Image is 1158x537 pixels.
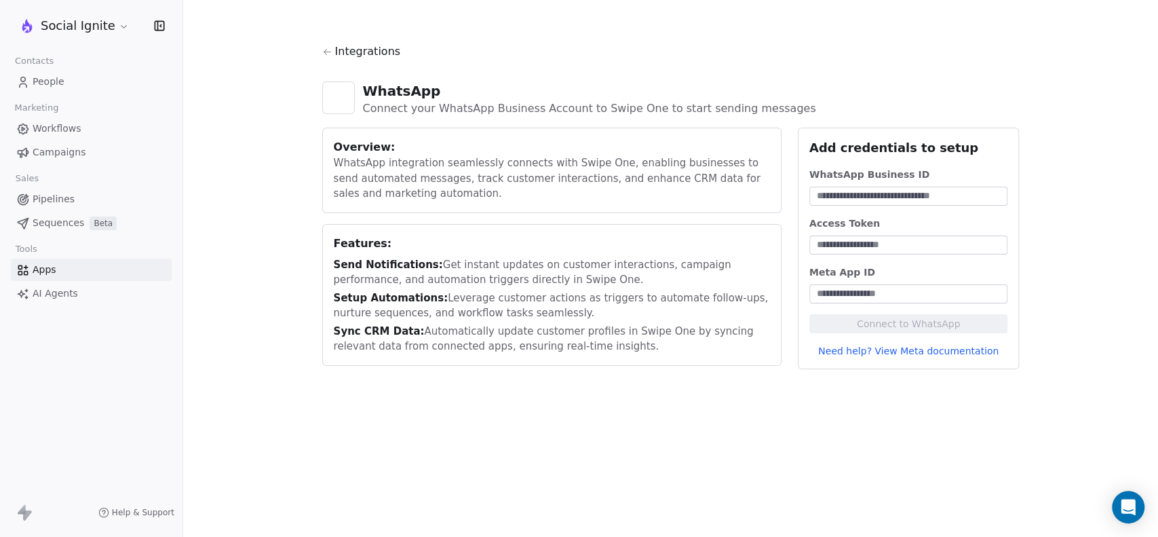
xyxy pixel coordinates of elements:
[334,257,770,288] div: Get instant updates on customer interactions, campaign performance, and automation triggers direc...
[809,139,1008,157] div: Add credentials to setup
[98,507,174,518] a: Help & Support
[335,43,401,60] span: Integrations
[334,291,770,321] div: Leverage customer actions as triggers to automate follow-ups, nurture sequences, and workflow tas...
[11,141,172,164] a: Campaigns
[33,75,64,89] span: People
[11,71,172,93] a: People
[33,263,56,277] span: Apps
[363,100,816,117] div: Connect your WhatsApp Business Account to Swipe One to start sending messages
[41,17,115,35] span: Social Ignite
[90,217,117,230] span: Beta
[809,265,1008,279] div: Meta App ID
[809,168,1008,181] div: WhatsApp Business ID
[9,98,64,118] span: Marketing
[33,216,84,230] span: Sequences
[334,139,770,155] div: Overview:
[33,286,78,301] span: AI Agents
[33,145,85,160] span: Campaigns
[112,507,174,518] span: Help & Support
[334,324,770,354] div: Automatically update customer profiles in Swipe One by syncing relevant data from connected apps,...
[809,344,1008,358] a: Need help? View Meta documentation
[9,239,43,259] span: Tools
[11,282,172,305] a: AI Agents
[363,81,816,100] div: WhatsApp
[11,212,172,234] a: SequencesBeta
[334,292,448,304] span: Setup Automations:
[334,325,425,337] span: Sync CRM Data:
[809,217,1008,230] div: Access Token
[1112,491,1144,523] div: Open Intercom Messenger
[334,259,443,271] span: Send Notifications:
[11,259,172,281] a: Apps
[33,122,81,136] span: Workflows
[322,43,1020,71] a: Integrations
[334,236,770,252] div: Features:
[33,192,75,206] span: Pipelines
[9,168,45,189] span: Sales
[11,117,172,140] a: Workflows
[334,155,770,202] div: WhatsApp integration seamlessly connects with Swipe One, enabling businesses to send automated me...
[9,51,60,71] span: Contacts
[11,188,172,210] a: Pipelines
[19,18,35,34] img: Bitmap.png
[16,14,132,37] button: Social Ignite
[329,88,348,107] img: whatsapp.svg
[809,314,1008,333] button: Connect to WhatsApp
